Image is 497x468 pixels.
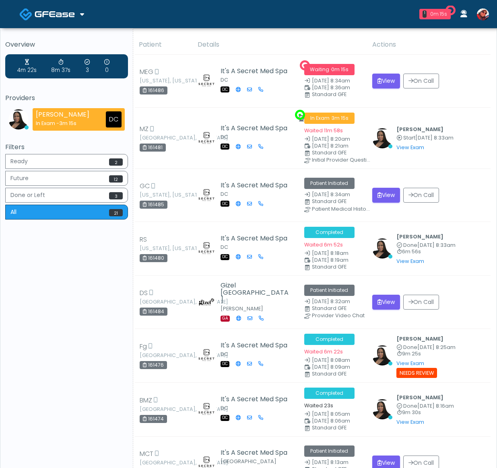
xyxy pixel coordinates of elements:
[19,1,84,27] a: Docovia
[221,305,263,312] small: [PERSON_NAME]
[417,344,456,351] span: [DATE] 8:25am
[304,127,343,134] small: Waited 11m 58s
[396,419,424,425] a: View Exam
[140,353,184,358] small: [GEOGRAPHIC_DATA], [US_STATE]
[134,35,193,55] th: Patient
[5,144,128,151] h5: Filters
[312,411,350,417] span: [DATE] 8:05am
[396,233,443,240] b: [PERSON_NAME]
[417,402,454,409] span: [DATE] 8:16am
[140,246,184,251] small: [US_STATE], [US_STATE]
[331,66,349,73] span: 0m 15s
[109,175,123,183] span: 12
[193,35,367,55] th: Details
[312,417,350,424] span: [DATE] 8:06am
[312,84,350,91] span: [DATE] 8:36am
[5,205,128,220] button: All21
[140,201,167,209] div: 161485
[430,10,448,18] div: 0m 15s
[396,126,443,133] b: [PERSON_NAME]
[140,407,184,412] small: [GEOGRAPHIC_DATA], [US_STATE]
[221,76,228,83] small: DC
[312,363,350,370] span: [DATE] 8:09am
[403,402,417,409] span: Done
[140,235,147,244] span: RS
[304,460,363,465] small: Date Created
[221,125,287,132] h5: It's A Secret Med Spa
[372,188,400,203] button: View
[221,191,228,197] small: DC
[140,181,150,191] span: GC
[140,67,153,77] span: MEG
[304,348,343,355] small: Waited 6m 22s
[403,344,417,351] span: Done
[312,357,350,363] span: [DATE] 8:08am
[312,135,350,142] span: [DATE] 8:20am
[304,258,363,263] small: Scheduled Time
[221,282,291,304] h5: Gizel [GEOGRAPHIC_DATA]
[304,78,363,84] small: Date Created
[312,425,371,430] div: Standard GFE
[35,10,75,18] img: Docovia
[312,250,349,257] span: [DATE] 8:18am
[304,402,333,409] small: Waited 23s
[140,460,184,465] small: [GEOGRAPHIC_DATA], [US_STATE]
[312,191,350,198] span: [DATE] 8:34am
[221,144,229,150] span: DC
[221,235,287,242] h5: It's A Secret Med Spa
[221,458,276,465] small: [GEOGRAPHIC_DATA]
[312,92,371,97] div: Standard GFE
[396,394,443,401] b: [PERSON_NAME]
[221,68,287,75] h5: It's A Secret Med Spa
[304,334,355,345] span: Completed
[140,300,184,304] small: [GEOGRAPHIC_DATA], [US_STATE]
[221,415,229,421] span: DC
[304,365,363,370] small: Scheduled Time
[403,242,417,248] span: Done
[196,398,217,419] img: Amanda Creel
[221,449,291,456] h5: It's A Secret Med Spa
[109,158,123,166] span: 2
[106,111,122,127] div: DC
[304,419,363,424] small: Scheduled Time
[396,368,437,378] small: Needs Review
[415,134,454,141] span: [DATE] 8:33am
[196,292,217,312] img: Folasade Williams
[396,144,424,151] a: View Exam
[36,110,89,119] strong: [PERSON_NAME]
[304,64,355,75] span: Waiting ·
[304,137,363,142] small: Date Created
[104,58,109,74] div: 0
[221,316,230,322] span: GA
[423,10,427,18] div: 1
[221,254,229,260] span: DC
[312,150,371,155] div: Standard GFE
[140,144,166,152] div: 161481
[221,342,287,349] h5: It's A Secret Med Spa
[396,351,456,357] small: 9m 25s
[403,295,439,310] button: On Call
[312,372,371,376] div: Standard GFE
[140,78,184,83] small: [US_STATE], [US_STATE]
[304,445,355,457] span: Patient Initiated
[140,193,184,197] small: [US_STATE], [US_STATE]
[5,154,128,169] button: Ready2
[5,154,128,222] div: Basic example
[140,415,167,423] div: 161474
[312,265,371,269] div: Standard GFE
[304,85,363,90] small: Scheduled Time
[396,345,456,350] small: Completed at
[304,144,363,149] small: Scheduled Time
[304,299,363,304] small: Date Created
[312,459,349,466] span: [DATE] 8:13am
[36,119,89,127] div: In Exam -
[109,192,123,199] span: 3
[396,404,454,409] small: Completed at
[221,404,228,411] small: DC
[403,74,439,88] button: On Call
[19,8,33,21] img: Docovia
[221,396,287,403] h5: It's A Secret Med Spa
[221,182,287,189] h5: It's A Secret Med Spa
[221,351,228,357] small: DC
[477,8,489,21] img: Jameson Stafford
